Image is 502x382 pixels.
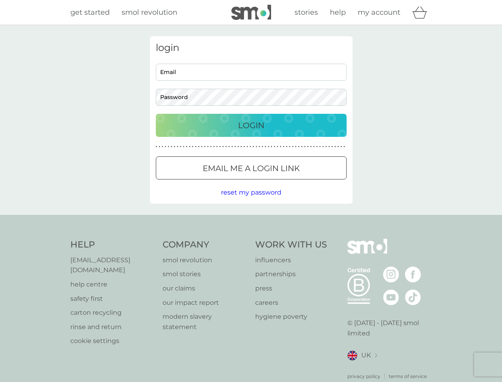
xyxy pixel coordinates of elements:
[122,8,177,17] span: smol revolution
[163,298,247,308] p: our impact report
[383,289,399,305] img: visit the smol Youtube page
[334,145,336,149] p: ●
[292,145,294,149] p: ●
[237,145,239,149] p: ●
[322,145,324,149] p: ●
[221,187,281,198] button: reset my password
[259,145,260,149] p: ●
[255,255,327,265] p: influencers
[192,145,194,149] p: ●
[221,189,281,196] span: reset my password
[156,145,157,149] p: ●
[319,145,321,149] p: ●
[162,145,163,149] p: ●
[255,269,327,279] a: partnerships
[225,145,227,149] p: ●
[347,318,432,338] p: © [DATE] - [DATE] smol limited
[235,145,236,149] p: ●
[250,145,251,149] p: ●
[70,8,110,17] span: get started
[70,336,155,346] a: cookie settings
[328,145,330,149] p: ●
[265,145,266,149] p: ●
[70,7,110,18] a: get started
[295,7,318,18] a: stories
[122,7,177,18] a: smol revolution
[383,267,399,283] img: visit the smol Instagram page
[330,8,346,17] span: help
[244,145,245,149] p: ●
[358,7,400,18] a: my account
[213,145,215,149] p: ●
[163,283,247,294] a: our claims
[229,145,230,149] p: ●
[203,162,300,175] p: Email me a login link
[163,255,247,265] a: smol revolution
[262,145,263,149] p: ●
[255,239,327,251] h4: Work With Us
[183,145,184,149] p: ●
[316,145,318,149] p: ●
[189,145,190,149] p: ●
[255,298,327,308] a: careers
[168,145,169,149] p: ●
[255,283,327,294] a: press
[70,239,155,251] h4: Help
[70,322,155,332] p: rinse and return
[304,145,306,149] p: ●
[159,145,160,149] p: ●
[347,351,357,361] img: UK flag
[313,145,315,149] p: ●
[222,145,224,149] p: ●
[347,372,380,380] a: privacy policy
[195,145,197,149] p: ●
[255,312,327,322] a: hygiene poverty
[341,145,342,149] p: ●
[326,145,327,149] p: ●
[156,114,347,137] button: Login
[174,145,175,149] p: ●
[412,4,432,20] div: basket
[163,239,247,251] h4: Company
[256,145,257,149] p: ●
[171,145,173,149] p: ●
[163,269,247,279] a: smol stories
[280,145,281,149] p: ●
[274,145,275,149] p: ●
[389,372,427,380] a: terms of service
[163,312,247,332] a: modern slavery statement
[210,145,212,149] p: ●
[375,353,377,358] img: select a new location
[70,255,155,275] a: [EMAIL_ADDRESS][DOMAIN_NAME]
[330,7,346,18] a: help
[405,289,421,305] img: visit the smol Tiktok page
[277,145,279,149] p: ●
[246,145,248,149] p: ●
[238,119,264,132] p: Login
[156,42,347,54] h3: login
[70,294,155,304] a: safety first
[231,145,233,149] p: ●
[165,145,166,149] p: ●
[70,279,155,290] a: help centre
[298,145,300,149] p: ●
[361,350,371,361] span: UK
[70,308,155,318] a: carton recycling
[204,145,206,149] p: ●
[198,145,200,149] p: ●
[271,145,272,149] p: ●
[253,145,254,149] p: ●
[186,145,188,149] p: ●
